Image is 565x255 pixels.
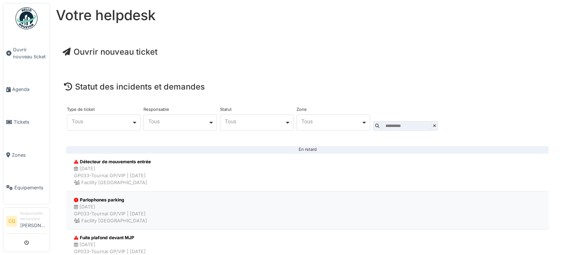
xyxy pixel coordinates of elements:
a: Zones [3,139,50,171]
a: Détecteur de mouvements entrée [DATE]GP033-Tournai GP/VIP | [DATE] Facility [GEOGRAPHIC_DATA] [66,153,549,192]
a: Ouvrir nouveau ticket [63,47,157,57]
a: Équipements [3,171,50,204]
label: Zone [296,108,307,112]
div: Parlophones parking [74,197,147,203]
span: Agenda [12,86,47,93]
a: Parlophones parking [DATE]GP033-Tournai GP/VIP | [DATE] Facility [GEOGRAPHIC_DATA] [66,192,549,230]
div: Responsable demandeur [20,211,47,222]
div: Tous [148,119,208,123]
div: Détecteur de mouvements entrée [74,159,151,165]
a: Tickets [3,106,50,139]
img: Badge_color-CXgf-gQk.svg [15,7,38,29]
div: [DATE] GP033-Tournai GP/VIP | [DATE] Facility [GEOGRAPHIC_DATA] [74,165,151,186]
div: Tous [72,119,132,123]
label: Responsable [143,108,169,112]
span: Équipements [14,184,47,191]
div: Fuite plafond devant MJP [74,234,147,241]
div: Tous [225,119,285,123]
div: Tous [301,119,361,123]
a: Agenda [3,73,50,106]
span: Ouvrir nouveau ticket [13,46,47,60]
h4: Statut des incidents et demandes [64,82,551,91]
a: CQ Responsable demandeur[PERSON_NAME] [6,211,47,234]
span: Zones [12,152,47,159]
li: CQ [6,216,17,227]
div: [DATE] GP033-Tournai GP/VIP | [DATE] Facility [GEOGRAPHIC_DATA] [74,203,147,225]
a: Ouvrir nouveau ticket [3,33,50,73]
span: Tickets [14,119,47,125]
li: [PERSON_NAME] [20,211,47,232]
label: Statut [220,108,232,112]
label: Type de ticket [67,108,95,112]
